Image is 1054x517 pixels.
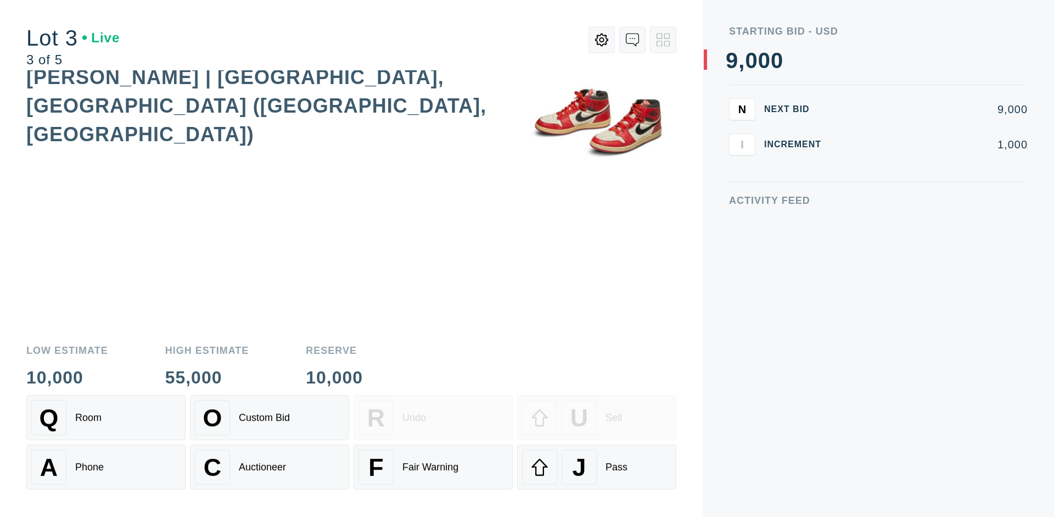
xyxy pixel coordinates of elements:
[306,342,363,352] div: Reserve
[40,454,58,482] span: A
[26,26,120,48] div: Lot 3
[82,31,120,44] div: Live
[839,139,1028,150] div: 1,000
[517,446,676,491] button: JPass
[26,342,108,352] div: Low Estimate
[606,463,627,474] div: Pass
[402,463,458,474] div: Fair Warning
[606,413,622,425] div: Sell
[239,413,290,425] div: Custom Bid
[729,98,755,120] button: N
[165,342,249,352] div: High Estimate
[203,405,222,433] span: O
[738,49,745,269] div: ,
[40,405,59,433] span: Q
[75,413,102,425] div: Room
[729,196,1028,205] div: Activity Feed
[190,446,349,491] button: CAuctioneer
[402,413,426,425] div: Undo
[75,463,104,474] div: Phone
[726,49,738,71] div: 9
[764,140,830,149] div: Increment
[758,49,771,71] div: 0
[368,454,383,482] span: F
[306,365,363,383] div: 10,000
[572,454,586,482] span: J
[26,396,186,441] button: QRoom
[517,396,676,441] button: USell
[354,396,513,441] button: RUndo
[354,446,513,491] button: FFair Warning
[771,49,783,71] div: 0
[165,365,249,383] div: 55,000
[367,405,385,433] span: R
[745,49,758,71] div: 0
[239,463,286,474] div: Auctioneer
[729,26,1028,36] div: Starting Bid - USD
[26,365,108,383] div: 10,000
[764,105,830,114] div: Next Bid
[26,73,486,153] div: [PERSON_NAME] | [GEOGRAPHIC_DATA], [GEOGRAPHIC_DATA] ([GEOGRAPHIC_DATA], [GEOGRAPHIC_DATA])
[204,454,221,482] span: C
[729,134,755,155] button: I
[26,53,120,66] div: 3 of 5
[570,405,588,433] span: U
[26,446,186,491] button: APhone
[190,396,349,441] button: OCustom Bid
[741,138,744,151] span: I
[738,103,746,115] span: N
[839,104,1028,115] div: 9,000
